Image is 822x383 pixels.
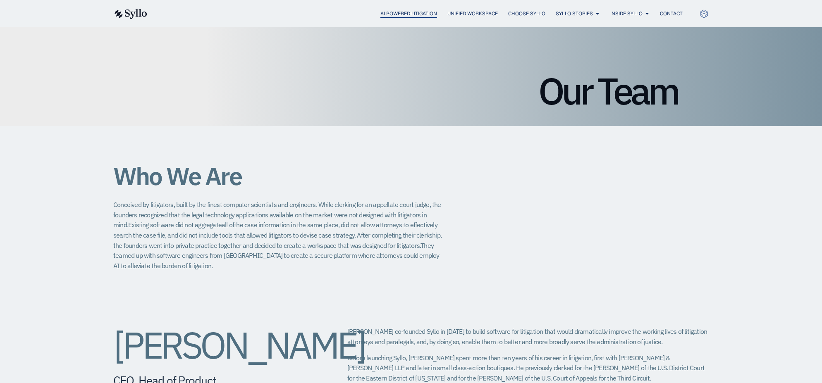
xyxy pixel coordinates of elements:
[556,10,593,17] a: Syllo Stories
[113,221,437,239] span: the case information in the same place, did not allow attorneys to effectively search the case fi...
[610,10,643,17] a: Inside Syllo
[113,200,441,229] span: Conceived by litigators, built by the finest computer scientists and engineers. While clerking fo...
[508,10,545,17] a: Choose Syllo
[660,10,683,17] a: Contact
[113,241,440,270] span: They teamed up with software engineers from [GEOGRAPHIC_DATA] to create a secure platform where a...
[113,162,444,190] h1: Who We Are
[447,10,498,17] a: Unified Workspace
[347,326,709,347] p: [PERSON_NAME] co-founded Syllo in [DATE] to build software for litigation that would dramatically...
[128,221,222,229] span: Existing software did not aggregate
[113,231,442,250] span: After completing their clerkship, the founders went into private practice together and decided to...
[113,326,314,364] h2: [PERSON_NAME]
[380,10,437,17] a: AI Powered Litigation
[113,9,147,19] img: syllo
[144,72,678,109] h1: Our Team
[164,10,683,18] div: Menu Toggle
[164,10,683,18] nav: Menu
[222,221,234,229] span: all of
